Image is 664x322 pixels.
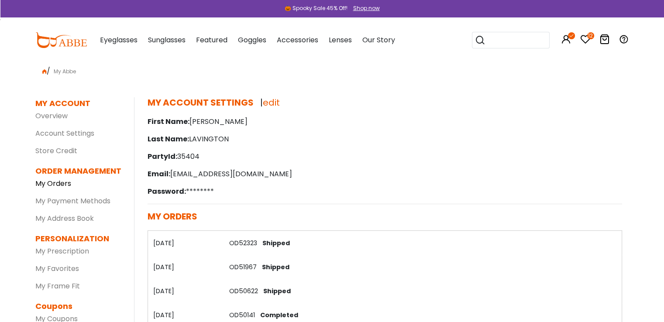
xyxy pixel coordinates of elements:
dt: Coupons [35,300,121,312]
a: My Address Book [35,213,94,223]
span: Goggles [238,35,266,45]
dt: MY ACCOUNT [35,97,90,109]
font: LAVINGTON [189,134,229,144]
font: 35404 [177,151,200,161]
div: 🎃 Spooky Sale 45% Off! [285,4,347,12]
span: My Abbe [50,68,79,75]
th: [DATE] [148,279,224,303]
a: My Orders [35,178,71,188]
a: Account Settings [35,128,94,138]
span: Last Name: [148,134,189,144]
span: Eyeglasses [100,35,138,45]
img: abbeglasses.com [35,32,87,48]
a: My Favorites [35,264,79,274]
a: OD51967 [229,263,256,271]
span: PartyId: [148,151,177,161]
span: Lenses [329,35,352,45]
span: Accessories [277,35,318,45]
img: home.png [42,69,47,74]
div: Shop now [353,4,380,12]
div: / [35,62,629,76]
dt: ORDER MANAGEMENT [35,165,121,177]
a: OD50622 [229,287,258,295]
a: OD50141 [229,311,255,319]
a: My Frame Fit [35,281,80,291]
span: MY ACCOUNT SETTINGS [148,96,254,109]
a: Overview [35,111,68,121]
th: [DATE] [148,231,224,255]
th: [DATE] [148,255,224,279]
span: Completed [256,311,298,319]
span: Shipped [258,263,289,271]
span: Shipped [259,287,290,295]
dt: PERSONALIZATION [35,233,121,244]
a: Shop now [349,4,380,12]
span: | [260,96,280,109]
a: My Payment Methods [35,196,110,206]
span: MY ORDERS [148,210,197,223]
span: Password: [148,186,186,196]
span: Email: [148,169,170,179]
span: Featured [196,35,227,45]
a: Store Credit [35,146,77,156]
font: [PERSON_NAME] [189,116,248,127]
a: OD52323 [229,239,257,247]
span: First Name: [148,116,189,127]
font: [EMAIL_ADDRESS][DOMAIN_NAME] [170,169,292,179]
a: My Prescription [35,246,89,256]
span: Shipped [258,239,289,247]
a: edit [263,96,280,109]
span: Our Story [362,35,395,45]
i: 12 [587,32,594,39]
span: Sunglasses [148,35,186,45]
a: 12 [580,36,591,46]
